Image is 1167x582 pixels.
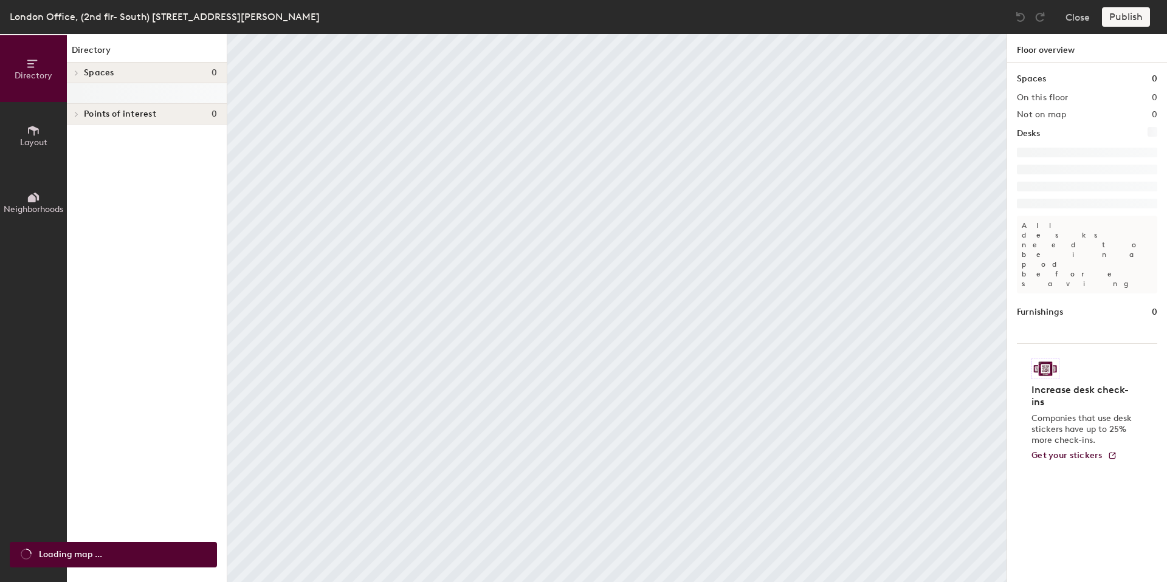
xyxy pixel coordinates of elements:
h1: Directory [67,44,227,63]
span: Neighborhoods [4,204,63,214]
h1: Desks [1017,127,1040,140]
h1: 0 [1152,306,1157,319]
span: Spaces [84,68,114,78]
h4: Increase desk check-ins [1031,384,1135,408]
h1: 0 [1152,72,1157,86]
span: Loading map ... [39,548,102,561]
img: Undo [1014,11,1027,23]
h1: Floor overview [1007,34,1167,63]
span: 0 [212,68,217,78]
h1: Furnishings [1017,306,1063,319]
div: London Office, (2nd flr- South) [STREET_ADDRESS][PERSON_NAME] [10,9,320,24]
span: Points of interest [84,109,156,119]
h2: Not on map [1017,110,1066,120]
img: Sticker logo [1031,358,1059,379]
button: Close [1065,7,1090,27]
p: All desks need to be in a pod before saving [1017,216,1157,293]
p: Companies that use desk stickers have up to 25% more check-ins. [1031,413,1135,446]
h2: 0 [1152,110,1157,120]
a: Get your stickers [1031,451,1117,461]
canvas: Map [227,34,1007,582]
span: Get your stickers [1031,450,1103,460]
h2: 0 [1152,93,1157,103]
span: Directory [15,70,52,81]
img: Redo [1034,11,1046,23]
h2: On this floor [1017,93,1069,103]
span: Layout [20,137,47,148]
h1: Spaces [1017,72,1046,86]
span: 0 [212,109,217,119]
